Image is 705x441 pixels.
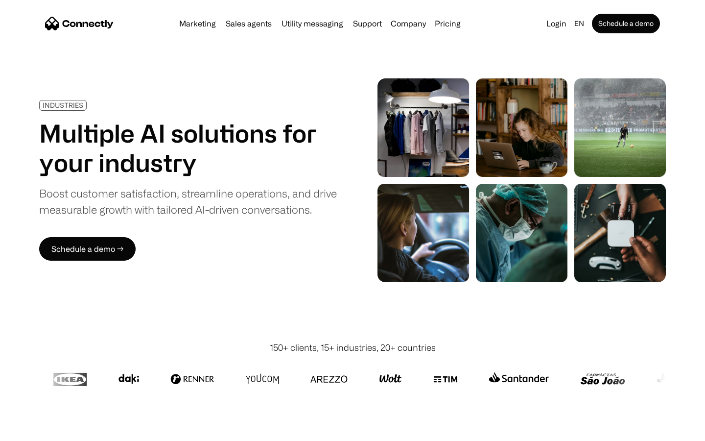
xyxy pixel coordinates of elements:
a: Utility messaging [278,20,347,27]
aside: Language selected: English [10,423,59,438]
div: INDUSTRIES [43,101,83,109]
a: home [45,16,114,31]
a: Schedule a demo [592,14,660,33]
div: Boost customer satisfaction, streamline operations, and drive measurable growth with tailored AI-... [39,185,337,218]
div: en [570,17,590,30]
h1: Multiple AI solutions for your industry [39,119,337,177]
div: 150+ clients, 15+ industries, 20+ countries [270,341,436,354]
a: Pricing [431,20,465,27]
ul: Language list [20,424,59,438]
div: Company [391,17,426,30]
a: Support [349,20,386,27]
a: Marketing [175,20,220,27]
div: en [574,17,584,30]
div: Company [388,17,429,30]
a: Login [542,17,570,30]
a: Schedule a demo → [39,237,136,261]
a: Sales agents [222,20,276,27]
